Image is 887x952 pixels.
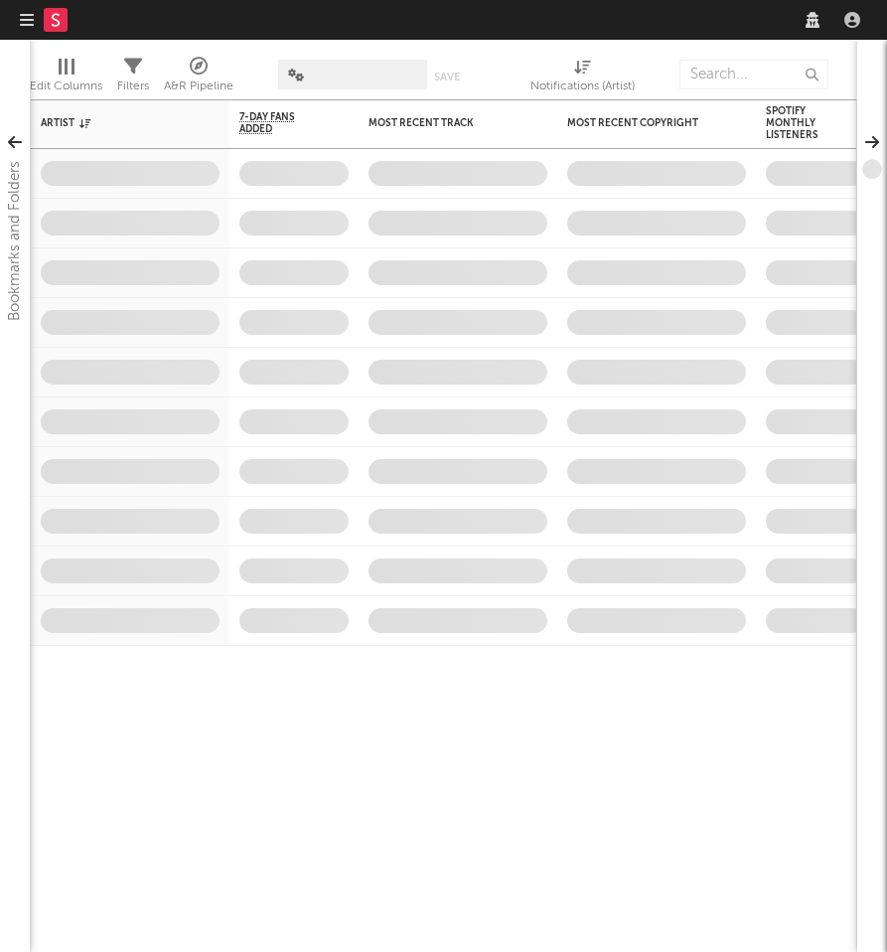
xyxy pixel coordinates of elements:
div: Bookmarks and Folders [3,161,27,321]
div: A&R Pipeline [164,75,233,98]
div: Artist [41,117,190,129]
div: Edit Columns [30,75,102,98]
div: Edit Columns [30,50,102,107]
div: Notifications (Artist) [530,50,635,107]
div: Filters [117,50,149,107]
div: Filters [117,75,149,98]
button: Save [434,72,460,82]
div: Most Recent Track [369,117,517,129]
div: Spotify Monthly Listeners [766,105,835,141]
span: 7-Day Fans Added [239,111,319,135]
div: Notifications (Artist) [530,75,635,98]
div: A&R Pipeline [164,50,233,107]
div: Most Recent Copyright [567,117,716,129]
input: Search... [679,60,828,89]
